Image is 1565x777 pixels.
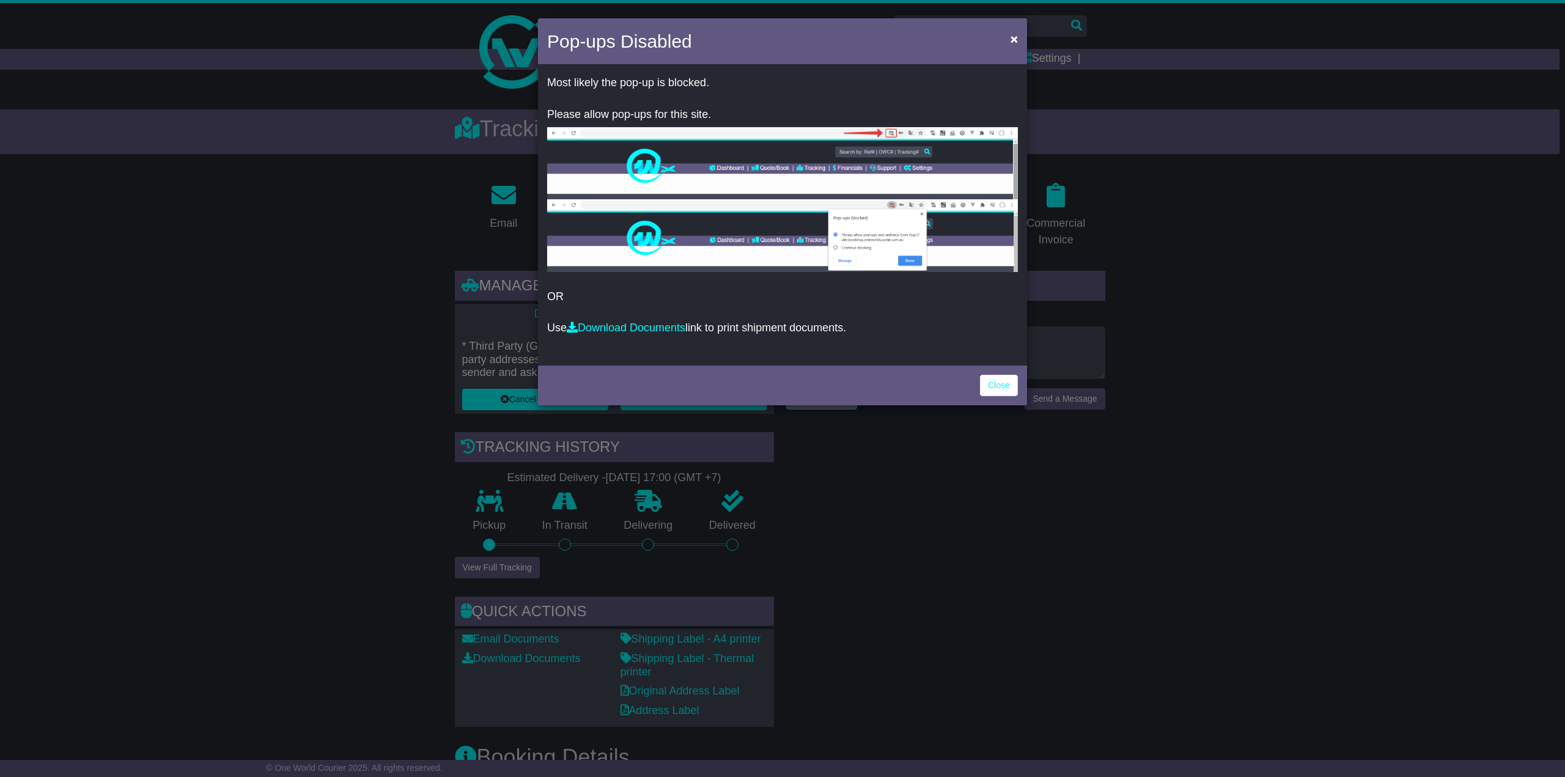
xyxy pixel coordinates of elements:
a: Close [980,375,1018,396]
p: Please allow pop-ups for this site. [547,108,1018,122]
p: Most likely the pop-up is blocked. [547,76,1018,90]
a: Download Documents [567,322,685,334]
p: Use link to print shipment documents. [547,322,1018,335]
img: allow-popup-1.png [547,127,1018,199]
h4: Pop-ups Disabled [547,28,692,55]
button: Close [1004,26,1024,51]
span: × [1011,32,1018,46]
img: allow-popup-2.png [547,199,1018,272]
div: OR [538,67,1027,363]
